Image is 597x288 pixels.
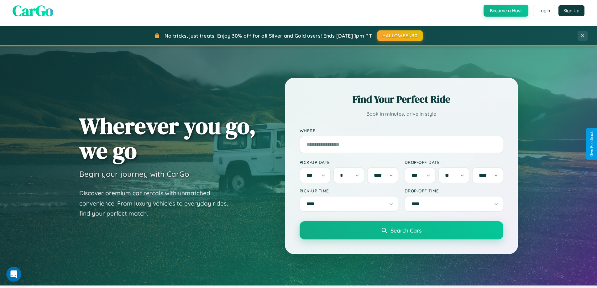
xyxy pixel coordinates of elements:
p: Discover premium car rentals with unmatched convenience. From luxury vehicles to everyday rides, ... [79,188,236,219]
label: Pick-up Time [300,188,398,193]
h1: Wherever you go, we go [79,113,256,163]
label: Where [300,128,503,133]
h2: Find Your Perfect Ride [300,92,503,106]
button: HALLOWEEN30 [377,30,423,41]
iframe: Intercom live chat [6,267,21,282]
span: Search Cars [390,227,422,234]
button: Search Cars [300,221,503,239]
button: Sign Up [558,5,584,16]
div: Give Feedback [589,131,594,157]
label: Drop-off Date [405,160,503,165]
button: Become a Host [484,5,528,17]
button: Login [533,5,555,16]
span: No tricks, just treats! Enjoy 30% off for all Silver and Gold users! Ends [DATE] 1pm PT. [165,33,373,39]
h3: Begin your journey with CarGo [79,169,189,179]
span: CarGo [13,0,53,21]
p: Book in minutes, drive in style [300,109,503,118]
label: Pick-up Date [300,160,398,165]
label: Drop-off Time [405,188,503,193]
